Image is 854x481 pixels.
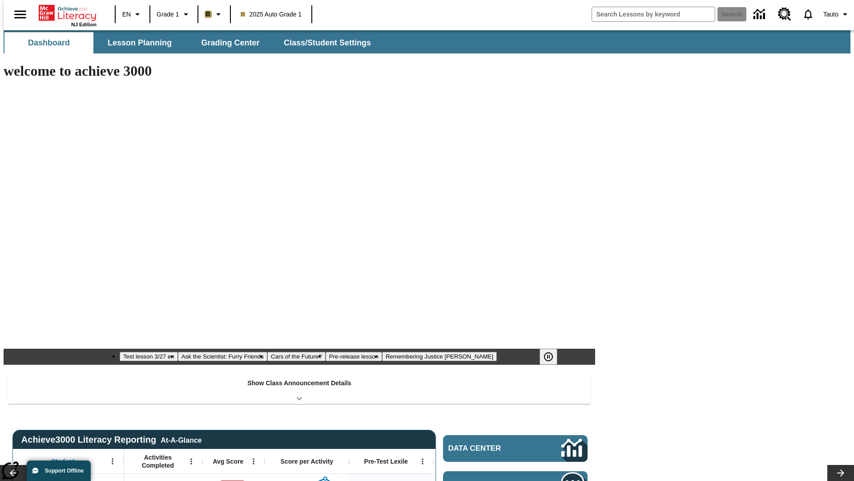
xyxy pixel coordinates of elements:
[247,455,260,468] button: Open Menu
[213,457,243,465] span: Avg Score
[241,10,302,19] span: 2025 Auto Grade 1
[118,6,147,22] button: Language: EN, Select a language
[448,444,532,453] span: Data Center
[823,10,838,19] span: Tauto
[4,32,93,53] button: Dashboard
[267,352,326,361] button: Slide 3 Cars of the Future?
[382,352,497,361] button: Slide 5 Remembering Justice O'Connor
[592,7,715,21] input: search field
[748,2,773,27] a: Data Center
[185,455,198,468] button: Open Menu
[7,1,33,28] button: Open side menu
[540,349,566,365] div: Pause
[39,3,97,27] div: Home
[284,38,371,48] span: Class/Student Settings
[247,379,351,388] p: Show Class Announcement Details
[827,465,854,481] button: Lesson carousel, Next
[153,6,195,22] button: Grade: Grade 1, Select a grade
[326,352,382,361] button: Slide 4 Pre-release lesson
[71,22,97,27] span: NJ Edition
[186,32,275,53] button: Grading Center
[4,30,850,53] div: SubNavbar
[4,32,379,53] div: SubNavbar
[95,32,184,53] button: Lesson Planning
[4,63,595,79] h1: welcome to achieve 3000
[28,38,70,48] span: Dashboard
[27,461,91,481] button: Support Offline
[281,457,334,465] span: Score per Activity
[8,373,591,404] div: Show Class Announcement Details
[206,8,210,20] span: B
[157,10,179,19] span: Grade 1
[416,455,429,468] button: Open Menu
[39,4,97,22] a: Home
[364,457,408,465] span: Pre-Test Lexile
[21,435,202,445] span: Achieve3000 Literacy Reporting
[540,349,557,365] button: Pause
[122,10,131,19] span: EN
[443,435,588,462] a: Data Center
[106,455,119,468] button: Open Menu
[129,453,187,469] span: Activities Completed
[773,2,797,26] a: Resource Center, Will open in new tab
[201,6,227,22] button: Boost Class color is light brown. Change class color
[178,352,267,361] button: Slide 2 Ask the Scientist: Furry Friends
[201,38,259,48] span: Grading Center
[51,457,74,465] span: Student
[161,435,201,444] div: At-A-Glance
[797,3,820,26] a: Notifications
[277,32,378,53] button: Class/Student Settings
[45,468,84,474] span: Support Offline
[820,6,854,22] button: Profile/Settings
[108,38,172,48] span: Lesson Planning
[120,352,178,361] button: Slide 1 Test lesson 3/27 en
